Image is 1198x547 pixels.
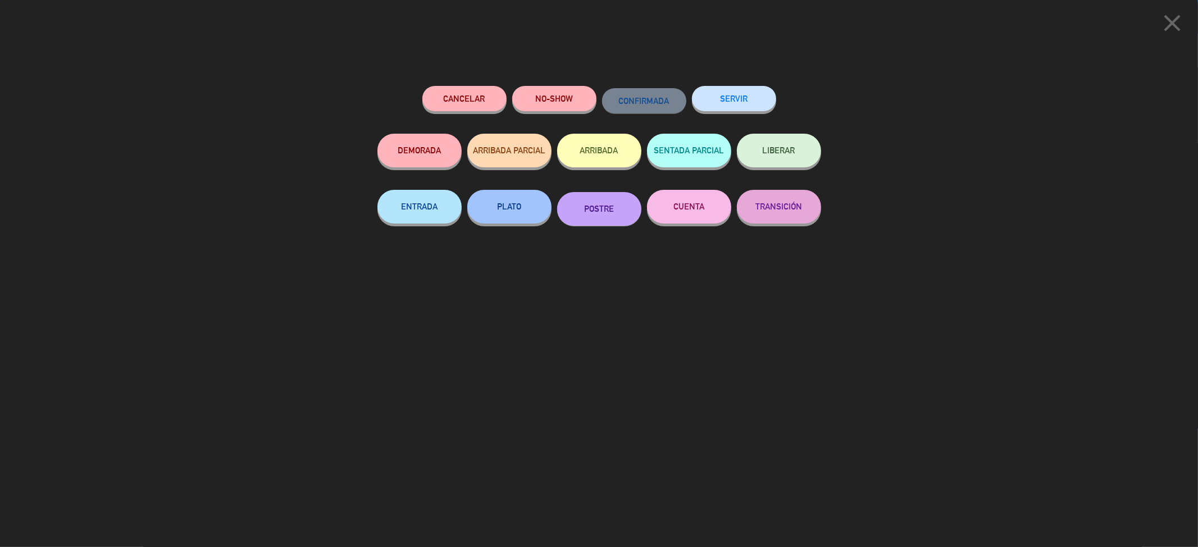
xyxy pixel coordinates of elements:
[737,134,821,167] button: LIBERAR
[467,190,552,224] button: PLATO
[377,134,462,167] button: DEMORADA
[692,86,776,111] button: SERVIR
[1158,9,1186,37] i: close
[377,190,462,224] button: ENTRADA
[647,134,731,167] button: SENTADA PARCIAL
[512,86,596,111] button: NO-SHOW
[737,190,821,224] button: TRANSICIÓN
[557,192,641,226] button: POSTRE
[473,145,545,155] span: ARRIBADA PARCIAL
[763,145,795,155] span: LIBERAR
[467,134,552,167] button: ARRIBADA PARCIAL
[557,134,641,167] button: ARRIBADA
[1155,8,1190,42] button: close
[602,88,686,113] button: CONFIRMADA
[647,190,731,224] button: CUENTA
[619,96,669,106] span: CONFIRMADA
[422,86,507,111] button: Cancelar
